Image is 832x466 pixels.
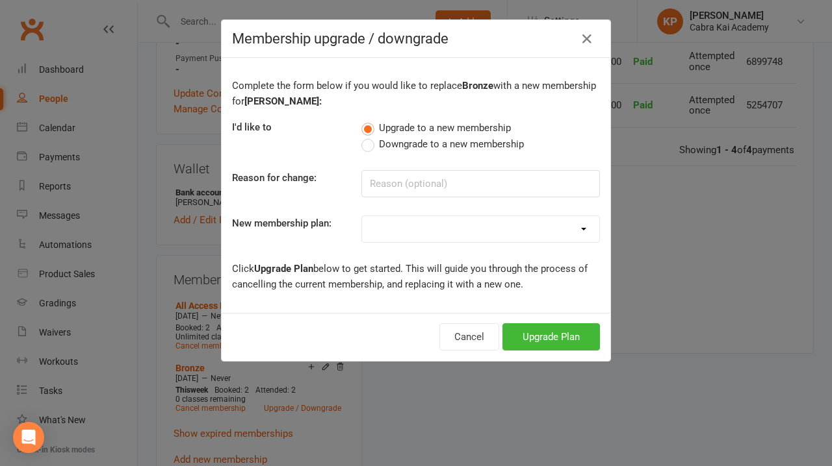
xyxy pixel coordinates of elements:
[232,31,600,47] h4: Membership upgrade / downgrade
[462,80,493,92] b: Bronze
[379,136,524,150] span: Downgrade to a new membership
[232,78,600,109] p: Complete the form below if you would like to replace with a new membership for
[232,261,600,292] p: Click below to get started. This will guide you through the process of cancelling the current mem...
[244,95,322,107] b: [PERSON_NAME]:
[361,170,600,197] input: Reason (optional)
[439,323,499,350] button: Cancel
[232,119,272,135] label: I'd like to
[502,323,600,350] button: Upgrade Plan
[379,120,511,134] span: Upgrade to a new membership
[577,29,597,49] button: Close
[13,422,44,453] div: Open Intercom Messenger
[254,263,313,275] b: Upgrade Plan
[232,170,317,186] label: Reason for change:
[232,215,331,231] label: New membership plan:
